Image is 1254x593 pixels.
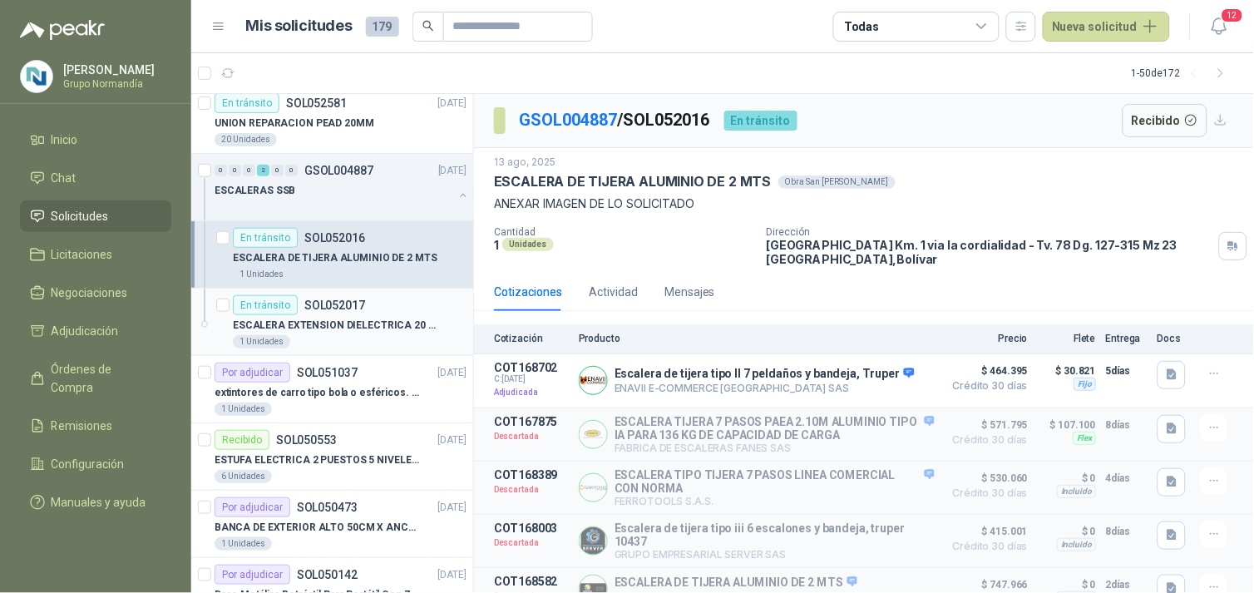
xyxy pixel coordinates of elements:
span: Inicio [52,131,78,149]
a: Por adjudicarSOL051037[DATE] extintores de carro tipo bola o esféricos. Eficacia 21A - 113B1 Unid... [191,356,473,423]
div: En tránsito [724,111,797,131]
p: SOL052581 [286,97,347,109]
p: Entrega [1106,333,1148,344]
span: Solicitudes [52,207,109,225]
div: 0 [215,165,227,176]
p: UNION REPARACION PEAD 20MM [215,116,374,131]
a: En tránsitoSOL052581[DATE] UNION REPARACION PEAD 20MM20 Unidades [191,86,473,154]
div: Por adjudicar [215,565,290,585]
span: $ 464.395 [945,361,1028,381]
img: Logo peakr [20,20,105,40]
div: Unidades [502,238,554,251]
p: ESCALERA TIJERA 7 PASOS PAEA 2.10M ALUMINIO TIPO IA PARA 136 KG DE CAPACIDAD DE CARGA [615,415,935,442]
span: Órdenes de Compra [52,360,156,397]
a: GSOL004887 [519,110,617,130]
div: Actividad [589,283,638,301]
img: Company Logo [580,527,607,555]
a: Adjudicación [20,315,171,347]
div: 0 [285,165,298,176]
p: $ 0 [1038,521,1096,541]
p: COT168003 [494,521,569,535]
p: SOL051037 [297,367,358,378]
p: $ 30.821 [1038,361,1096,381]
p: 8 días [1106,521,1148,541]
a: RecibidoSOL050553[DATE] ESTUFA ELECTRICA 2 PUESTOS 5 NIVELES DE TEMPERATURA 2000 W6 Unidades [191,423,473,491]
div: 1 Unidades [215,537,272,551]
p: COT168389 [494,468,569,482]
div: Recibido [215,430,269,450]
a: Licitaciones [20,239,171,270]
p: Escalera de tijera tipo II 7 peldaños y bandeja, Truper [615,367,915,382]
a: Órdenes de Compra [20,353,171,403]
p: BANCA DE EXTERIOR ALTO 50CM X ANCHO 100CM FONDO 45CM CON ESPALDAR [215,520,422,536]
div: En tránsito [215,93,279,113]
a: Inicio [20,124,171,156]
p: SOL050142 [297,569,358,581]
p: Flete [1038,333,1096,344]
span: Adjudicación [52,322,119,340]
p: [DATE] [438,432,467,448]
div: 1 Unidades [233,335,290,348]
p: SOL050473 [297,502,358,513]
div: 20 Unidades [215,133,277,146]
span: Licitaciones [52,245,113,264]
p: ENAVII E-COMMERCE [GEOGRAPHIC_DATA] SAS [615,382,915,394]
p: FERROTOOLS S.A.S. [615,495,935,507]
p: ANEXAR IMAGEN DE LO SOLICITADO [494,195,1234,213]
div: En tránsito [233,295,298,315]
p: Precio [945,333,1028,344]
p: [DATE] [438,96,467,111]
p: Adjudicada [494,384,569,401]
div: 0 [271,165,284,176]
div: Incluido [1057,538,1096,551]
p: ESCALERAS SSB [215,183,295,199]
p: SOL050553 [276,434,337,446]
button: Recibido [1123,104,1208,137]
div: Mensajes [664,283,715,301]
a: 0 0 0 2 0 0 GSOL004887[DATE] ESCALERAS SSB [215,161,470,214]
span: Chat [52,169,77,187]
a: Configuración [20,448,171,480]
div: 2 [257,165,269,176]
div: En tránsito [233,228,298,248]
span: search [422,20,434,32]
button: 12 [1204,12,1234,42]
span: Crédito 30 días [945,435,1028,445]
div: Fijo [1074,378,1096,391]
div: 1 Unidades [233,268,290,281]
p: Cotización [494,333,569,344]
p: COT168702 [494,361,569,374]
p: [DATE] [438,567,467,583]
div: Por adjudicar [215,363,290,383]
span: Remisiones [52,417,113,435]
p: SOL052017 [304,299,365,311]
p: Cantidad [494,226,753,238]
div: 1 Unidades [215,403,272,416]
div: 0 [229,165,241,176]
p: ESCALERA DE TIJERA ALUMINIO DE 2 MTS [615,576,857,591]
a: Negociaciones [20,277,171,309]
span: C: [DATE] [494,374,569,384]
span: Manuales y ayuda [52,493,146,511]
p: Docs [1158,333,1191,344]
span: 12 [1221,7,1244,23]
a: Solicitudes [20,200,171,232]
p: ESCALERA DE TIJERA ALUMINIO DE 2 MTS [494,173,772,190]
div: 0 [243,165,255,176]
p: COT167875 [494,415,569,428]
p: $ 107.100 [1038,415,1096,435]
p: ESCALERA TIPO TIJERA 7 PASOS LINEA COMERCIAL CON NORMA [615,468,935,495]
p: GRUPO EMPRESARIAL SERVER SAS [615,548,935,561]
p: Grupo Normandía [63,79,167,89]
span: 179 [366,17,399,37]
p: $ 0 [1038,468,1096,488]
a: Por adjudicarSOL050473[DATE] BANCA DE EXTERIOR ALTO 50CM X ANCHO 100CM FONDO 45CM CON ESPALDAR1 U... [191,491,473,558]
p: [DATE] [438,163,467,179]
div: Cotizaciones [494,283,562,301]
a: En tránsitoSOL052017ESCALERA EXTENSION DIELECTRICA 20 PASOS / 6 MTS - CERTIFICADA1 Unidades [191,289,473,356]
a: Remisiones [20,410,171,442]
a: Manuales y ayuda [20,487,171,518]
div: 1 - 50 de 172 [1132,60,1234,86]
a: Chat [20,162,171,194]
p: [GEOGRAPHIC_DATA] Km. 1 via la cordialidad - Tv. 78 Dg. 127-315 Mz 23 [GEOGRAPHIC_DATA] , Bolívar [767,238,1213,266]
